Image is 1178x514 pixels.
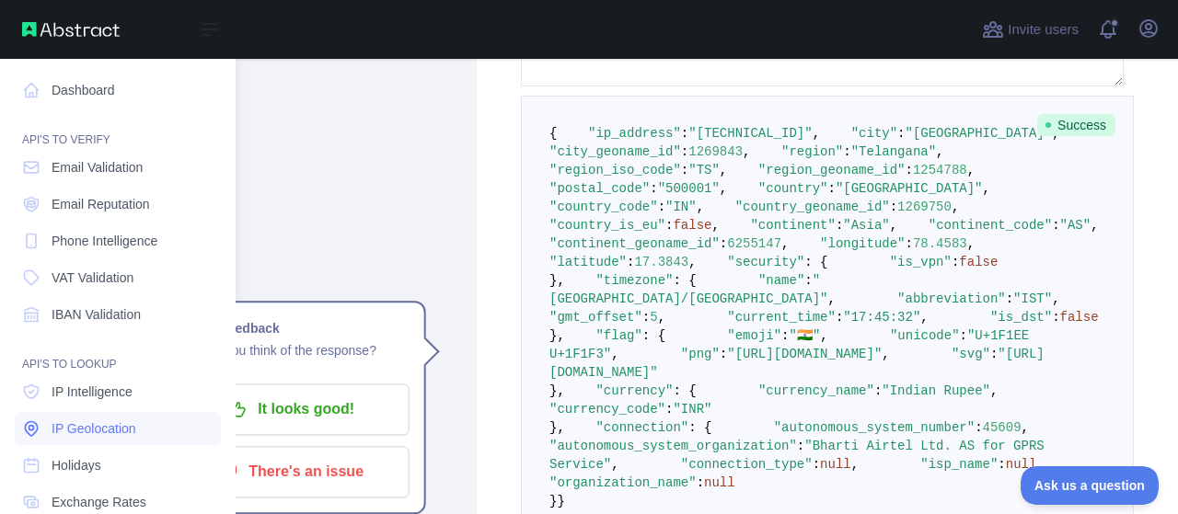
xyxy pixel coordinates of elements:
[673,273,696,288] span: : {
[549,200,658,214] span: "country_code"
[681,126,688,141] span: :
[720,347,727,361] span: :
[549,181,650,196] span: "postal_code"
[781,144,843,159] span: "region"
[52,419,136,438] span: IP Geolocation
[735,200,890,214] span: "country_geoname_id"
[681,457,813,472] span: "connection_type"
[52,383,133,401] span: IP Intelligence
[549,383,565,398] span: },
[549,236,720,251] span: "continent_geoname_id"
[882,383,990,398] span: "Indian Rupee"
[790,328,821,343] span: "🇮🇳"
[897,126,905,141] span: :
[836,218,843,233] span: :
[549,310,642,325] span: "gmt_offset"
[827,181,835,196] span: :
[549,475,697,490] span: "organization_name"
[658,200,665,214] span: :
[549,255,627,269] span: "latitude"
[15,261,221,294] a: VAT Validation
[52,305,141,324] span: IBAN Validation
[851,457,859,472] span: ,
[906,163,913,177] span: :
[549,273,565,288] span: },
[836,310,843,325] span: :
[1008,19,1079,40] span: Invite users
[611,347,618,361] span: ,
[720,163,727,177] span: ,
[936,144,943,159] span: ,
[727,236,781,251] span: 6255147
[15,375,221,408] a: IP Intelligence
[758,181,828,196] span: "country"
[665,200,697,214] span: "IN"
[673,402,711,417] span: "INR"
[906,126,1053,141] span: "[GEOGRAPHIC_DATA]"
[549,163,681,177] span: "region_iso_code"
[1060,310,1099,325] span: false
[681,144,688,159] span: :
[15,298,221,331] a: IBAN Validation
[15,110,221,147] div: API'S TO VERIFY
[797,439,804,453] span: :
[720,181,727,196] span: ,
[990,383,998,398] span: ,
[959,255,998,269] span: false
[727,347,882,361] span: "[URL][DOMAIN_NAME]"
[813,457,820,472] span: :
[727,310,836,325] span: "current_time"
[595,420,688,435] span: "connection"
[843,144,850,159] span: :
[549,218,665,233] span: "country_is_eu"
[15,335,221,371] div: API'S TO LOOKUP
[557,494,564,508] span: }
[758,273,804,288] span: "name"
[595,383,673,398] span: "currency"
[1037,114,1115,136] span: Success
[781,236,789,251] span: ,
[1052,218,1059,233] span: :
[673,218,711,233] span: false
[15,224,221,257] a: Phone Intelligence
[549,420,565,435] span: },
[697,200,704,214] span: ,
[913,236,967,251] span: 78.4583
[820,457,851,472] span: null
[52,493,146,511] span: Exchange Rates
[758,163,906,177] span: "region_geoname_id"
[978,15,1082,44] button: Invite users
[627,255,634,269] span: :
[549,402,665,417] span: "currency_code"
[983,420,1022,435] span: 45609
[650,310,657,325] span: 5
[843,310,920,325] span: "17:45:32"
[588,126,681,141] span: "ip_address"
[827,291,835,306] span: ,
[688,163,720,177] span: "TS"
[52,158,143,177] span: Email Validation
[711,218,719,233] span: ,
[642,328,665,343] span: : {
[890,328,960,343] span: "unicode"
[804,255,827,269] span: : {
[998,457,1005,472] span: :
[15,188,221,221] a: Email Reputation
[781,328,789,343] span: :
[920,310,928,325] span: ,
[820,236,905,251] span: "longitude"
[52,456,101,474] span: Holidays
[913,163,967,177] span: 1254788
[890,255,952,269] span: "is_vpn"
[697,475,704,490] span: :
[820,328,827,343] span: ,
[15,449,221,482] a: Holidays
[1013,291,1052,306] span: "IST"
[15,151,221,184] a: Email Validation
[681,163,688,177] span: :
[952,255,959,269] span: :
[758,383,874,398] span: "currency_name"
[15,412,221,445] a: IP Geolocation
[665,402,673,417] span: :
[920,457,998,472] span: "isp_name"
